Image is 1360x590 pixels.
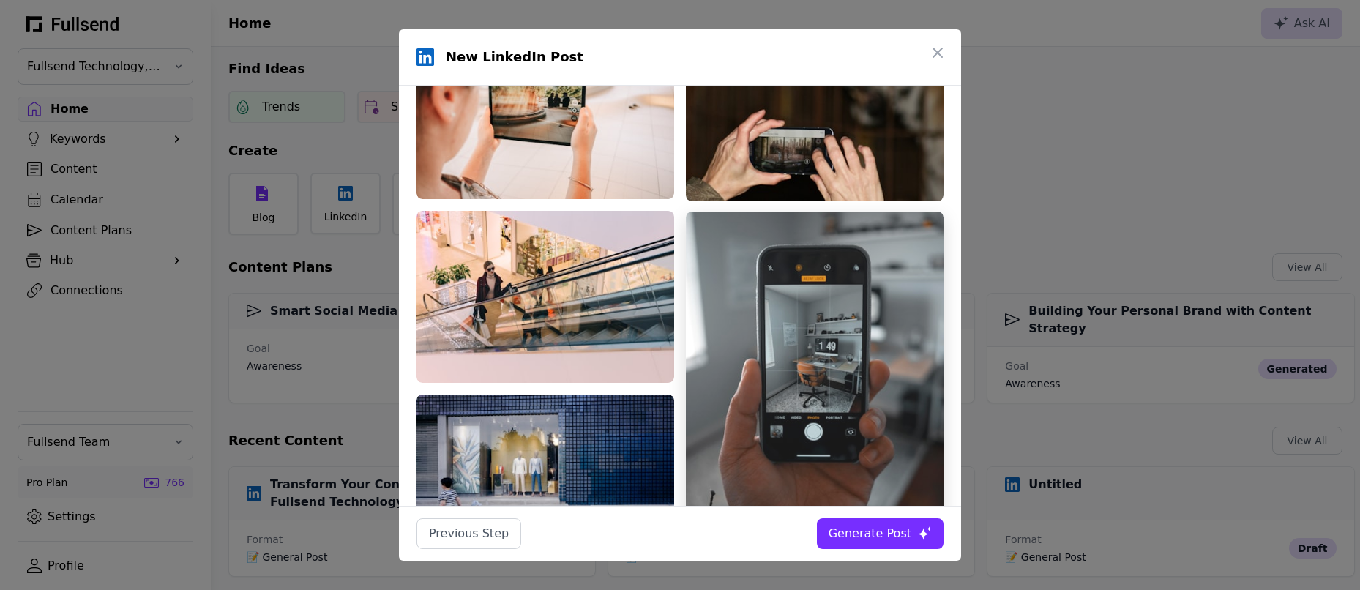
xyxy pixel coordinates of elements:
[829,525,911,542] div: Generate Post
[416,27,674,199] img: person taking photo of people
[416,211,674,383] img: woman riding escalator
[686,29,944,201] img: selective focus photography of person holding phone taking photo of tiger
[429,525,509,542] div: Previous Step
[446,47,583,67] h1: New LinkedIn Post
[416,395,674,567] img: man in white thobe walking on gray concrete floor
[817,518,944,549] button: Generate Post
[686,212,944,534] img: person using smartphone taking a picture of chair beside desk
[416,518,521,549] button: Previous Step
